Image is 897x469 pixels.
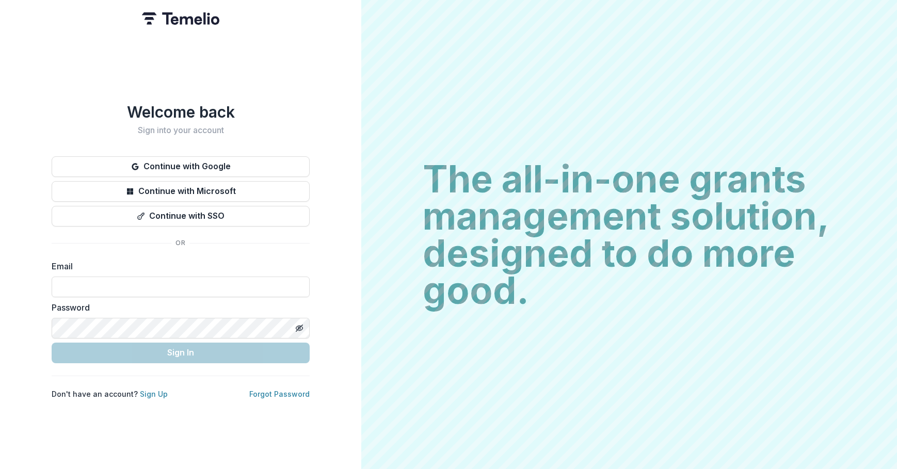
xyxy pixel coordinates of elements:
[52,206,310,227] button: Continue with SSO
[142,12,219,25] img: Temelio
[249,390,310,398] a: Forgot Password
[52,103,310,121] h1: Welcome back
[52,181,310,202] button: Continue with Microsoft
[52,156,310,177] button: Continue with Google
[52,260,303,272] label: Email
[52,125,310,135] h2: Sign into your account
[291,320,308,336] button: Toggle password visibility
[52,389,168,399] p: Don't have an account?
[52,343,310,363] button: Sign In
[140,390,168,398] a: Sign Up
[52,301,303,314] label: Password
